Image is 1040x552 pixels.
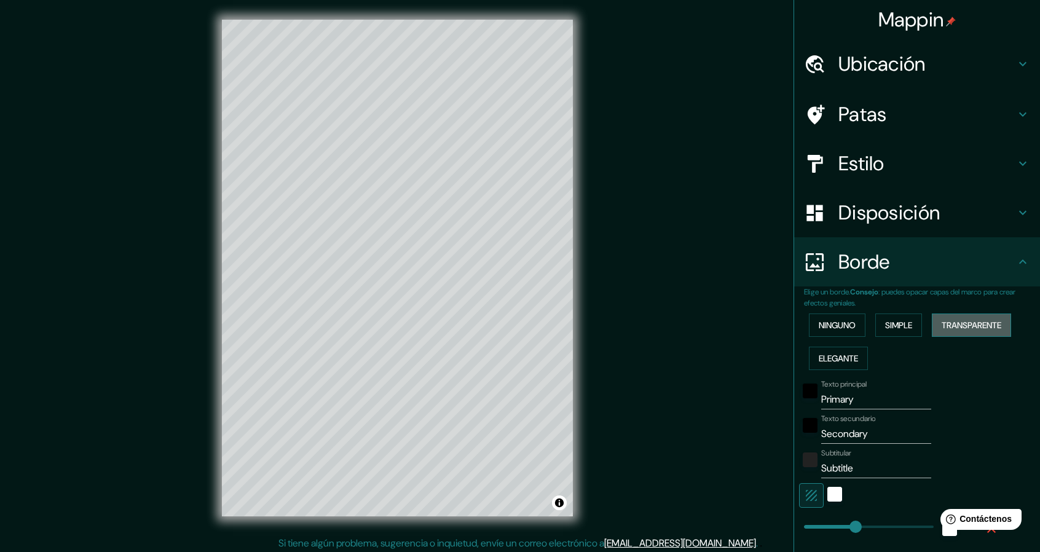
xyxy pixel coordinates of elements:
font: Subtitular [821,448,851,458]
font: Ninguno [819,320,856,331]
button: Simple [875,313,922,337]
font: Borde [838,249,890,275]
font: . [760,536,762,550]
font: Estilo [838,151,884,176]
a: [EMAIL_ADDRESS][DOMAIN_NAME] [604,537,756,550]
button: color-222222 [803,452,817,467]
button: Elegante [809,347,868,370]
font: Texto secundario [821,414,876,424]
button: Activar o desactivar atribución [552,495,567,510]
img: pin-icon.png [946,17,956,26]
font: Patas [838,101,887,127]
button: negro [803,418,817,433]
font: Mappin [878,7,944,33]
font: Texto principal [821,379,867,389]
font: . [758,536,760,550]
div: Ubicación [794,39,1040,89]
font: Ubicación [838,51,926,77]
font: Transparente [942,320,1001,331]
button: Ninguno [809,313,865,337]
font: Consejo [850,287,878,297]
div: Estilo [794,139,1040,188]
button: blanco [827,487,842,502]
font: . [756,537,758,550]
font: Disposición [838,200,940,226]
font: Elige un borde. [804,287,850,297]
font: : puedes opacar capas del marco para crear efectos geniales. [804,287,1015,308]
font: Simple [885,320,912,331]
font: Elegante [819,353,858,364]
font: Si tiene algún problema, sugerencia o inquietud, envíe un correo electrónico a [278,537,604,550]
button: Transparente [932,313,1011,337]
button: negro [803,384,817,398]
div: Borde [794,237,1040,286]
div: Patas [794,90,1040,139]
div: Disposición [794,188,1040,237]
iframe: Lanzador de widgets de ayuda [931,504,1026,538]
